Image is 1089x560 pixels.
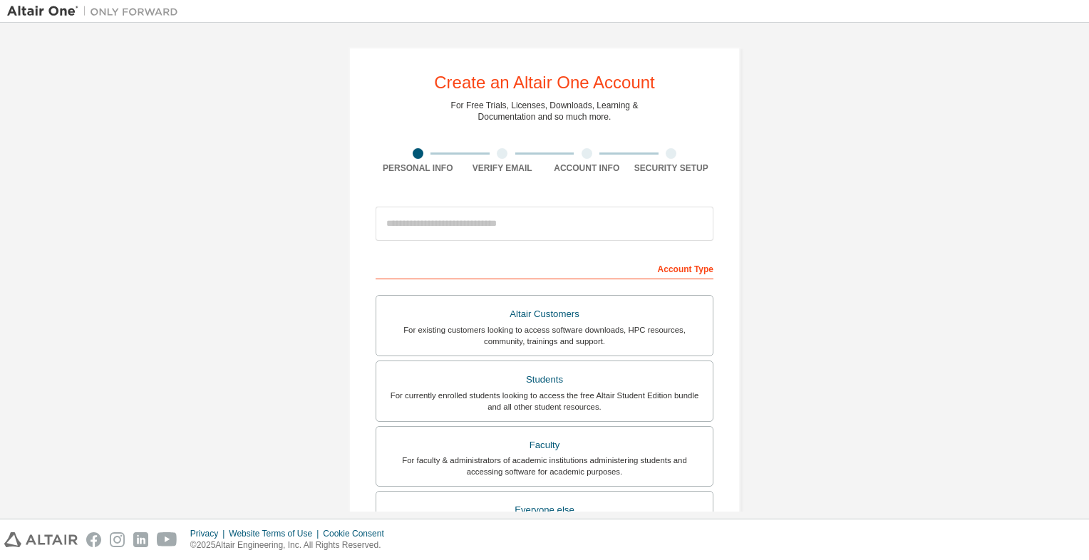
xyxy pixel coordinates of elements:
[385,455,704,477] div: For faculty & administrators of academic institutions administering students and accessing softwa...
[376,256,713,279] div: Account Type
[629,162,714,174] div: Security Setup
[385,390,704,413] div: For currently enrolled students looking to access the free Altair Student Edition bundle and all ...
[133,532,148,547] img: linkedin.svg
[385,304,704,324] div: Altair Customers
[544,162,629,174] div: Account Info
[385,500,704,520] div: Everyone else
[434,74,655,91] div: Create an Altair One Account
[190,539,393,551] p: © 2025 Altair Engineering, Inc. All Rights Reserved.
[460,162,545,174] div: Verify Email
[385,324,704,347] div: For existing customers looking to access software downloads, HPC resources, community, trainings ...
[385,435,704,455] div: Faculty
[7,4,185,19] img: Altair One
[190,528,229,539] div: Privacy
[86,532,101,547] img: facebook.svg
[323,528,392,539] div: Cookie Consent
[385,370,704,390] div: Students
[110,532,125,547] img: instagram.svg
[229,528,323,539] div: Website Terms of Use
[451,100,639,123] div: For Free Trials, Licenses, Downloads, Learning & Documentation and so much more.
[157,532,177,547] img: youtube.svg
[4,532,78,547] img: altair_logo.svg
[376,162,460,174] div: Personal Info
